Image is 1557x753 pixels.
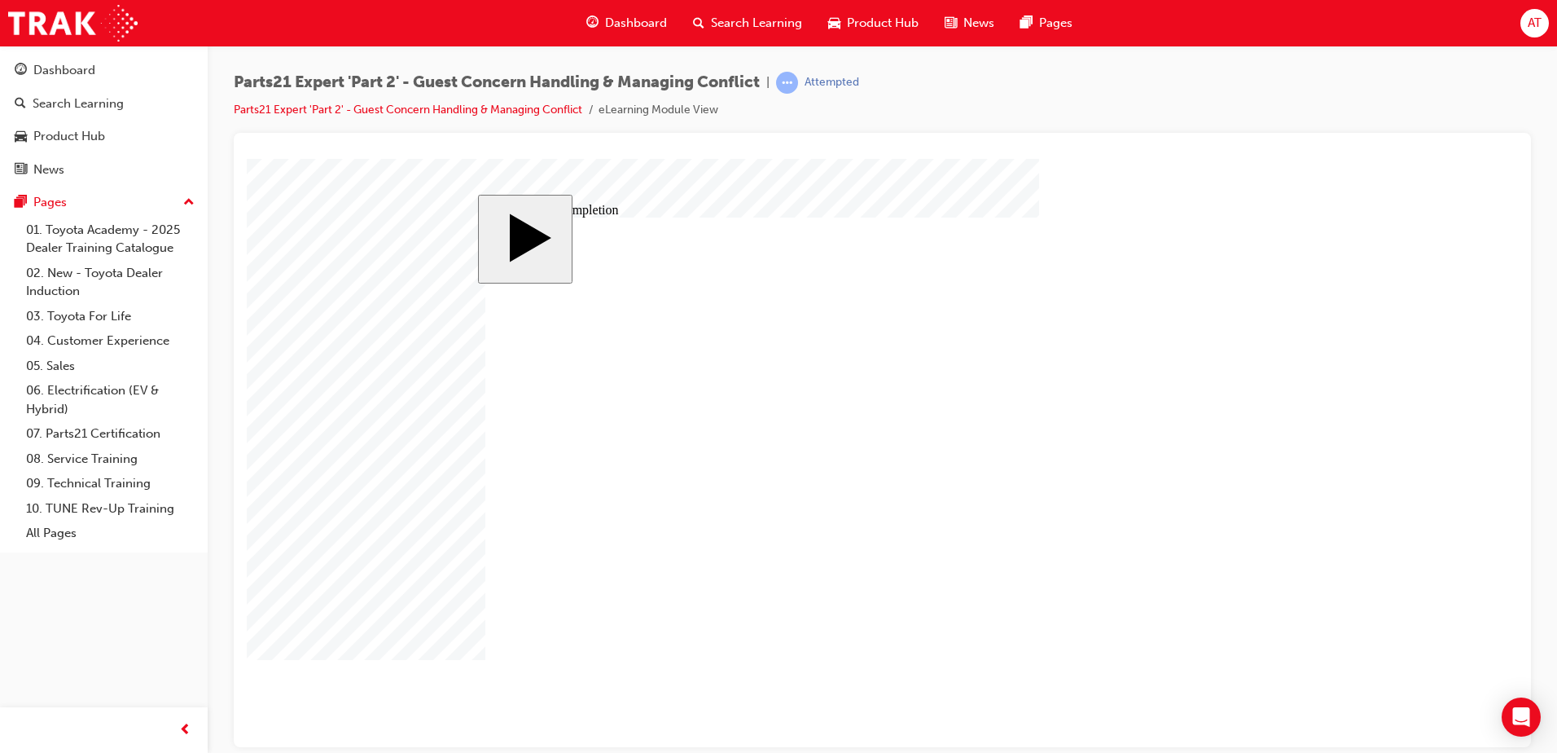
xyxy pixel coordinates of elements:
a: All Pages [20,521,201,546]
span: Product Hub [847,14,919,33]
a: Dashboard [7,55,201,86]
a: 02. New - Toyota Dealer Induction [20,261,201,304]
a: Product Hub [7,121,201,152]
button: Pages [7,187,201,218]
a: News [7,155,201,185]
div: Search Learning [33,95,124,113]
span: search-icon [15,97,26,112]
span: news-icon [15,163,27,178]
span: guage-icon [586,13,599,33]
span: Dashboard [605,14,667,33]
span: car-icon [828,13,840,33]
a: 01. Toyota Academy - 2025 Dealer Training Catalogue [20,218,201,261]
span: AT [1528,14,1542,33]
span: guage-icon [15,64,27,78]
button: Start [231,36,326,125]
div: Expert | Cluster 2 Start Course [231,36,1040,553]
span: up-icon [183,192,195,214]
span: news-icon [945,13,957,33]
span: | [766,73,770,92]
a: search-iconSearch Learning [680,7,815,40]
div: Attempted [805,75,859,90]
img: Trak [8,5,138,42]
span: search-icon [693,13,704,33]
span: Search Learning [711,14,802,33]
span: pages-icon [15,196,27,210]
a: news-iconNews [932,7,1007,40]
a: pages-iconPages [1007,7,1086,40]
a: 04. Customer Experience [20,328,201,354]
span: learningRecordVerb_ATTEMPT-icon [776,72,798,94]
a: 10. TUNE Rev-Up Training [20,496,201,522]
button: DashboardSearch LearningProduct HubNews [7,52,201,187]
a: 03. Toyota For Life [20,304,201,329]
a: 06. Electrification (EV & Hybrid) [20,378,201,421]
span: News [963,14,994,33]
span: prev-icon [179,720,191,741]
a: 05. Sales [20,354,201,379]
a: car-iconProduct Hub [815,7,932,40]
span: Pages [1039,14,1072,33]
li: eLearning Module View [599,101,718,120]
span: car-icon [15,130,27,144]
div: News [33,161,64,179]
a: 08. Service Training [20,447,201,472]
a: Search Learning [7,89,201,119]
div: Product Hub [33,127,105,146]
a: 09. Technical Training [20,471,201,496]
div: Dashboard [33,61,95,80]
div: Pages [33,193,67,212]
a: 07. Parts21 Certification [20,421,201,447]
button: AT [1520,9,1549,37]
div: Open Intercom Messenger [1502,698,1541,737]
span: pages-icon [1020,13,1033,33]
a: Parts21 Expert 'Part 2' - Guest Concern Handling & Managing Conflict [234,103,582,117]
span: Parts21 Expert 'Part 2' - Guest Concern Handling & Managing Conflict [234,73,760,92]
a: guage-iconDashboard [573,7,680,40]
